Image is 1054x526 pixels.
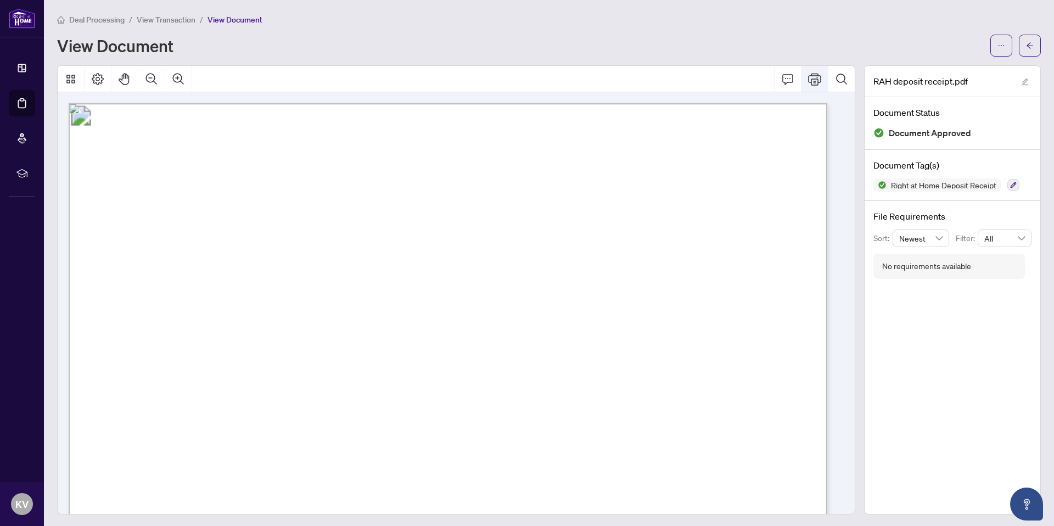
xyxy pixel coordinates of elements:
button: Open asap [1010,488,1043,521]
span: Document Approved [889,126,971,141]
span: ellipsis [997,42,1005,49]
span: arrow-left [1026,42,1034,49]
span: Deal Processing [69,15,125,25]
span: All [984,230,1025,247]
h4: Document Status [873,106,1031,119]
span: View Transaction [137,15,195,25]
h1: View Document [57,37,173,54]
h4: Document Tag(s) [873,159,1031,172]
img: logo [9,8,35,29]
img: Status Icon [873,178,887,192]
span: Right at Home Deposit Receipt [887,181,1001,189]
span: edit [1021,78,1029,86]
span: home [57,16,65,24]
li: / [200,13,203,26]
li: / [129,13,132,26]
div: No requirements available [882,260,971,272]
span: RAH deposit receipt.pdf [873,75,968,88]
p: Filter: [956,232,978,244]
h4: File Requirements [873,210,1031,223]
span: View Document [208,15,262,25]
span: KV [15,496,29,512]
p: Sort: [873,232,893,244]
span: Newest [899,230,943,247]
img: Document Status [873,127,884,138]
